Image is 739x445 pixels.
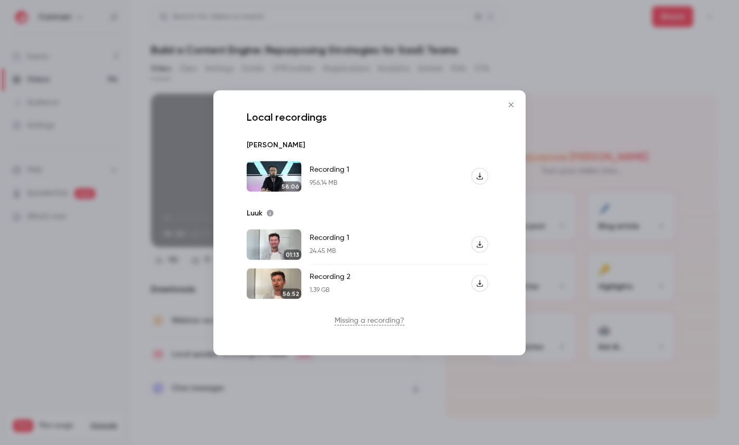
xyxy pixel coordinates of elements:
div: 956.14 MB [310,179,349,187]
div: Recording 1 [310,233,349,244]
div: 1.39 GB [310,287,350,295]
button: Close [501,94,521,115]
div: 56:52 [281,288,301,299]
div: 58:06 [279,181,301,192]
p: Missing a recording? [243,315,496,326]
p: Local recordings [243,111,496,123]
img: Andy Ashton [247,161,301,192]
div: 01:13 [284,249,301,260]
img: Luuk [247,229,301,260]
p: Luuk [247,208,262,219]
div: 24.45 MB [310,248,349,256]
img: Luuk [247,268,301,299]
div: Recording 2 [310,272,350,283]
p: [PERSON_NAME] [247,140,305,150]
div: Recording 1 [310,164,349,175]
